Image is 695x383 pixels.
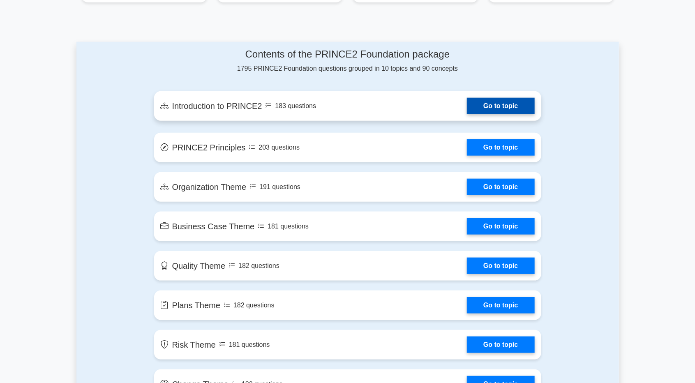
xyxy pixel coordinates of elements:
a: Go to topic [467,258,534,274]
div: 1795 PRINCE2 Foundation questions grouped in 10 topics and 90 concepts [154,48,541,74]
a: Go to topic [467,218,534,235]
h4: Contents of the PRINCE2 Foundation package [154,48,541,60]
a: Go to topic [467,179,534,195]
a: Go to topic [467,337,534,353]
a: Go to topic [467,139,534,156]
a: Go to topic [467,98,534,114]
a: Go to topic [467,297,534,314]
